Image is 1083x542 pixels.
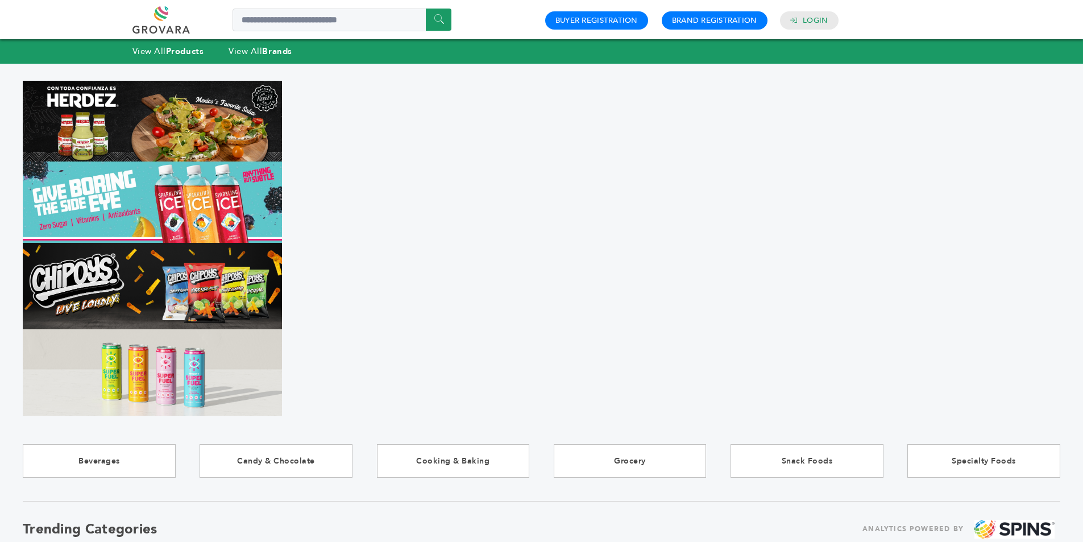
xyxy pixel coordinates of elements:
img: Marketplace Top Banner 3 [23,243,282,329]
input: Search a product or brand... [233,9,451,31]
img: spins.png [974,520,1055,539]
a: Brand Registration [672,15,757,26]
a: Cooking & Baking [377,444,530,478]
img: Marketplace Top Banner 4 [23,329,282,416]
a: Specialty Foods [907,444,1060,478]
h2: Trending Categories [23,520,157,539]
a: View AllBrands [229,45,292,57]
a: Grocery [554,444,707,478]
a: Snack Foods [731,444,883,478]
a: Buyer Registration [555,15,638,26]
a: Candy & Chocolate [200,444,352,478]
img: Marketplace Top Banner 1 [23,81,282,162]
strong: Brands [262,45,292,57]
a: Login [803,15,828,26]
span: ANALYTICS POWERED BY [862,522,964,536]
strong: Products [166,45,204,57]
a: Beverages [23,444,176,478]
a: View AllProducts [132,45,204,57]
img: Marketplace Top Banner 2 [23,162,282,243]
